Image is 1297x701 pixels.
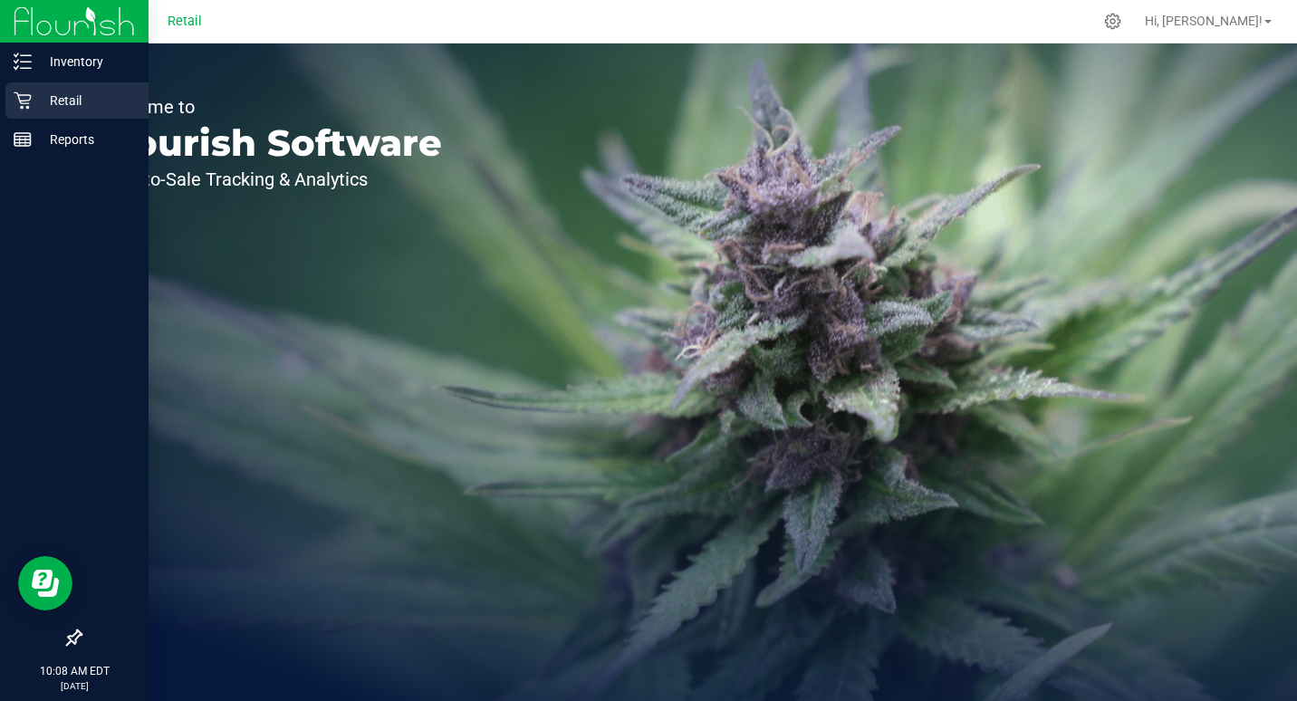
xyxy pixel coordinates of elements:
p: Welcome to [98,98,442,116]
p: Inventory [32,51,140,72]
span: Retail [168,14,202,29]
p: Retail [32,90,140,111]
span: Hi, [PERSON_NAME]! [1145,14,1263,28]
p: Seed-to-Sale Tracking & Analytics [98,170,442,188]
div: Manage settings [1101,13,1124,30]
p: 10:08 AM EDT [8,663,140,679]
iframe: Resource center [18,556,72,610]
inline-svg: Inventory [14,53,32,71]
p: Reports [32,129,140,150]
p: Flourish Software [98,125,442,161]
inline-svg: Retail [14,91,32,110]
inline-svg: Reports [14,130,32,149]
p: [DATE] [8,679,140,693]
